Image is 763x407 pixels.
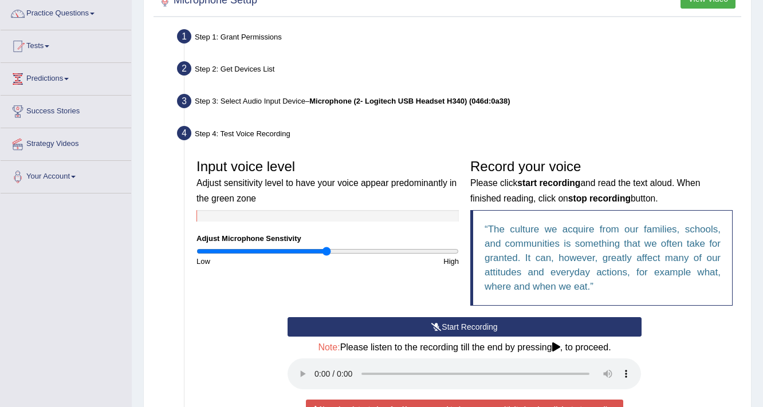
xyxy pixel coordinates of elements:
[485,224,721,292] q: The culture we acquire from our families, schools, and communities is something that we often tak...
[517,178,580,188] b: start recording
[470,178,700,203] small: Please click and read the text aloud. When finished reading, click on button.
[172,90,746,116] div: Step 3: Select Audio Input Device
[1,30,131,59] a: Tests
[288,342,641,353] h4: Please listen to the recording till the end by pressing , to proceed.
[191,256,328,267] div: Low
[172,58,746,83] div: Step 2: Get Devices List
[196,233,301,244] label: Adjust Microphone Senstivity
[309,97,510,105] b: Microphone (2- Logitech USB Headset H340) (046d:0a38)
[196,178,457,203] small: Adjust sensitivity level to have your voice appear predominantly in the green zone
[568,193,631,203] b: stop recording
[318,342,340,352] span: Note:
[172,123,746,148] div: Step 4: Test Voice Recording
[470,159,733,204] h3: Record your voice
[305,97,510,105] span: –
[1,96,131,124] a: Success Stories
[288,317,641,337] button: Start Recording
[1,128,131,157] a: Strategy Videos
[196,159,459,204] h3: Input voice level
[172,26,746,51] div: Step 1: Grant Permissions
[328,256,465,267] div: High
[1,161,131,189] a: Your Account
[1,63,131,92] a: Predictions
